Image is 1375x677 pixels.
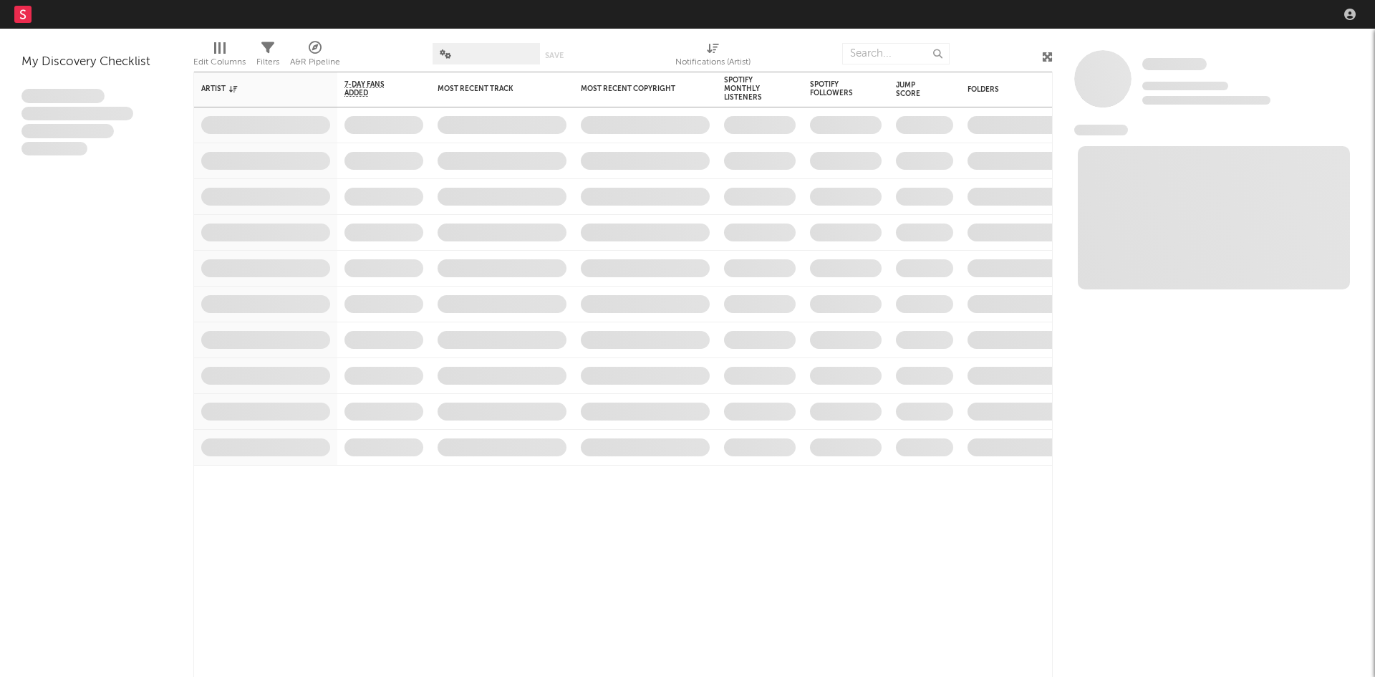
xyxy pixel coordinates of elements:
[842,43,950,64] input: Search...
[21,107,133,121] span: Integer aliquet in purus et
[1142,82,1228,90] span: Tracking Since: [DATE]
[968,85,1075,94] div: Folders
[810,80,860,97] div: Spotify Followers
[193,54,246,71] div: Edit Columns
[675,54,751,71] div: Notifications (Artist)
[1142,57,1207,72] a: Some Artist
[21,142,87,156] span: Aliquam viverra
[201,85,309,93] div: Artist
[1142,96,1270,105] span: 0 fans last week
[1142,58,1207,70] span: Some Artist
[545,52,564,59] button: Save
[1074,125,1128,135] span: News Feed
[21,89,105,103] span: Lorem ipsum dolor
[344,80,402,97] span: 7-Day Fans Added
[290,36,340,77] div: A&R Pipeline
[256,36,279,77] div: Filters
[675,36,751,77] div: Notifications (Artist)
[290,54,340,71] div: A&R Pipeline
[581,85,688,93] div: Most Recent Copyright
[193,36,246,77] div: Edit Columns
[896,81,932,98] div: Jump Score
[724,76,774,102] div: Spotify Monthly Listeners
[438,85,545,93] div: Most Recent Track
[21,124,114,138] span: Praesent ac interdum
[21,54,172,71] div: My Discovery Checklist
[256,54,279,71] div: Filters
